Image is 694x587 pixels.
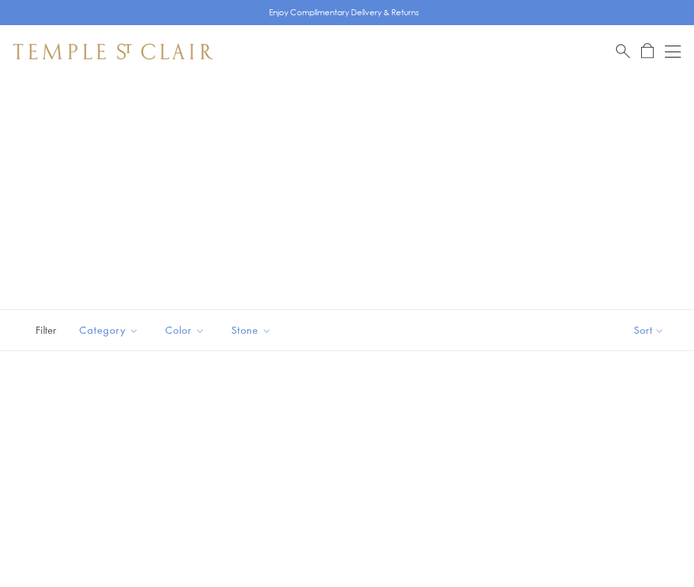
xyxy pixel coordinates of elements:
[159,322,215,338] span: Color
[155,315,215,345] button: Color
[221,315,282,345] button: Stone
[225,322,282,338] span: Stone
[641,43,654,59] a: Open Shopping Bag
[604,310,694,350] button: Show sort by
[69,315,149,345] button: Category
[73,322,149,338] span: Category
[13,44,213,59] img: Temple St. Clair
[665,44,681,59] button: Open navigation
[616,43,630,59] a: Search
[269,6,419,19] p: Enjoy Complimentary Delivery & Returns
